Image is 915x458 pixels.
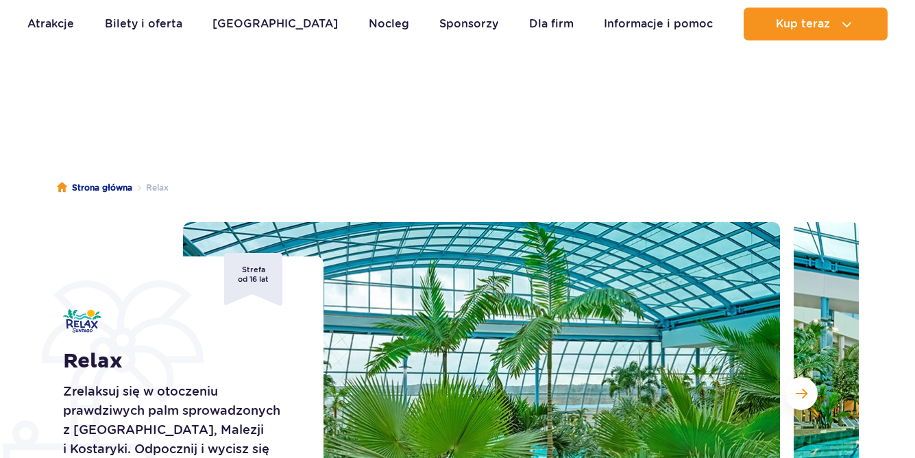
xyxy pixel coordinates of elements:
a: Atrakcje [27,8,74,40]
a: Informacje i pomoc [604,8,713,40]
li: Relax [132,181,169,195]
h1: Relax [63,349,293,374]
span: Strefa od 16 lat [224,253,282,306]
a: Dla firm [529,8,574,40]
a: Bilety i oferta [105,8,182,40]
a: Sponsorzy [439,8,498,40]
button: Kup teraz [744,8,888,40]
a: Nocleg [369,8,409,40]
span: Kup teraz [776,18,830,30]
a: [GEOGRAPHIC_DATA] [212,8,338,40]
img: Relax [63,309,101,333]
button: Następny slajd [785,377,818,410]
a: Strona główna [57,181,132,195]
